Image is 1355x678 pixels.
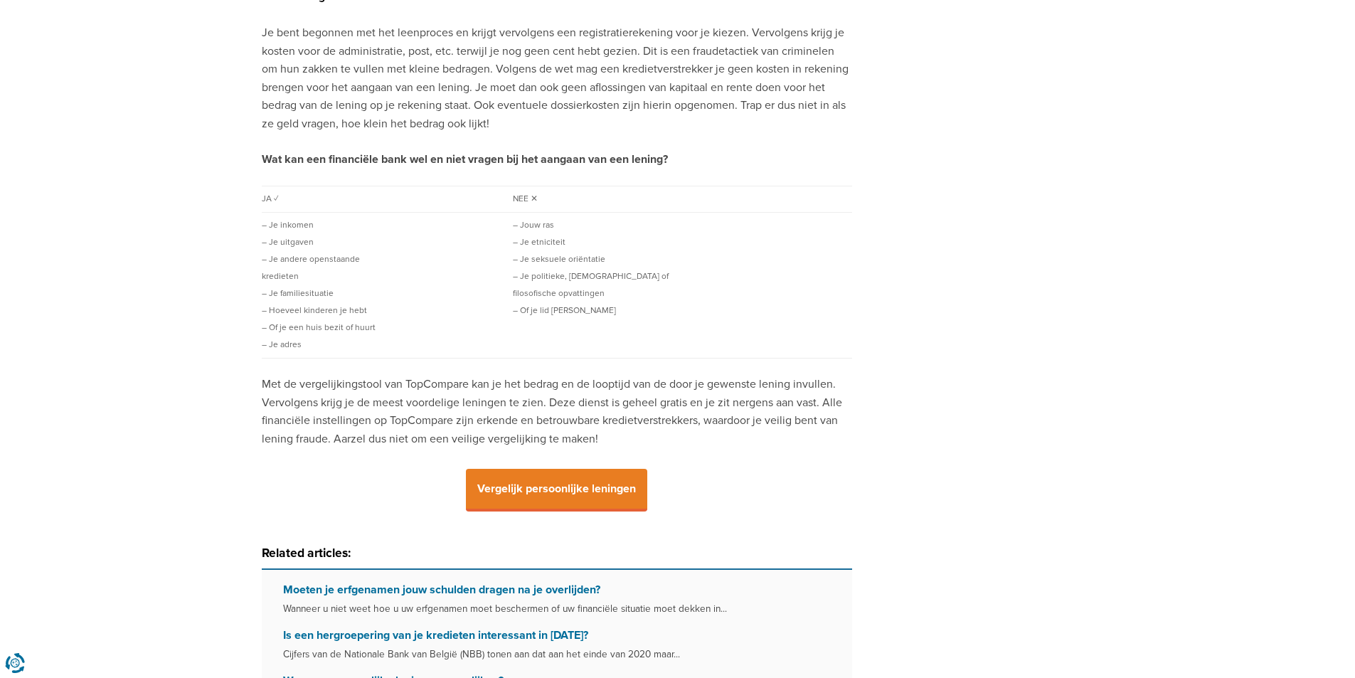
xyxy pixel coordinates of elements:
p: Je bent begonnen met het leenproces en krijgt vervolgens een registratierekening voor je kiezen. ... [262,24,852,134]
td: JA ✓ [262,186,514,213]
a: Vergelijk persoonlijke leningen [466,483,647,495]
h3: Related articles: [262,542,852,570]
small: Wanneer u niet weet hoe u uw erfgenamen moet beschermen of uw financiële situatie moet dekken in... [283,603,727,615]
a: Is een hergroepering van je kredieten interessant in [DATE]? [283,628,588,642]
span: Vergelijk persoonlijke leningen [466,469,647,512]
td: – Jouw ras – Je etniciteit – Je seksuele oriëntatie – Je politieke, [DEMOGRAPHIC_DATA] of filosof... [513,213,851,359]
strong: Wat kan een financiële bank wel en niet vragen bij het aangaan van een lening? [262,152,668,166]
p: Met de vergelijkingstool van TopCompare kan je het bedrag en de looptijd van de door je gewenste ... [262,376,852,448]
td: – Je inkomen – Je uitgaven – Je andere openstaande kredieten – Je familiesituatie – Hoeveel kinde... [262,213,514,359]
a: Moeten je erfgenamen jouw schulden dragen na je overlijden? [283,583,600,597]
small: Cijfers van de Nationale Bank van België (NBB) tonen aan dat aan het einde van 2020 maar... [283,648,680,660]
td: NEE ✕ [513,186,851,213]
